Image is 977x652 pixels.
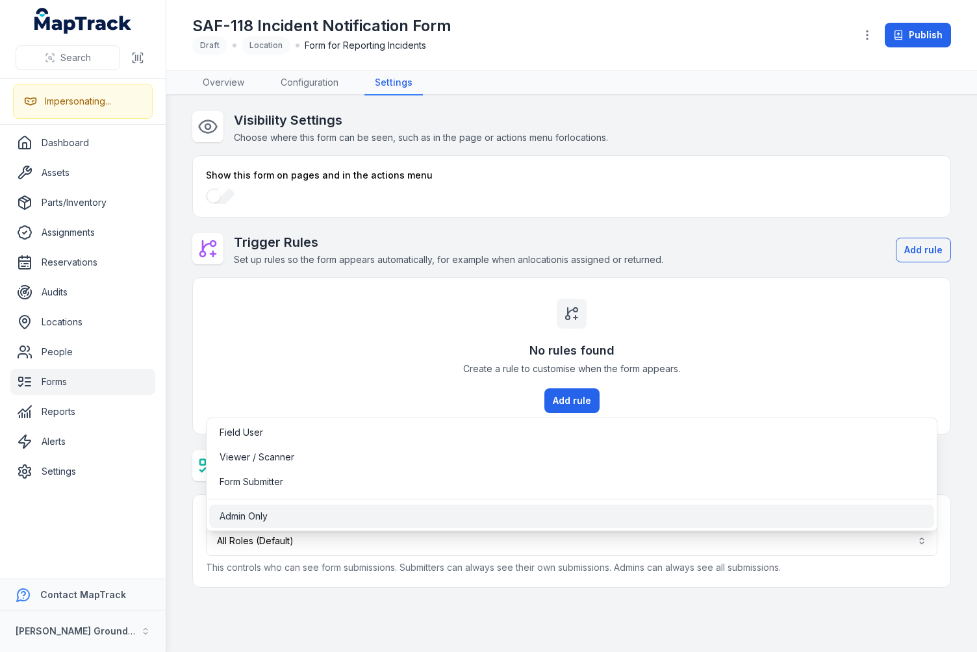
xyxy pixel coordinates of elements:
[220,451,294,464] span: Viewer / Scanner
[220,475,283,488] span: Form Submitter
[220,426,263,439] span: Field User
[206,418,937,531] div: All Roles (Default)
[220,510,268,523] span: Admin Only
[206,526,937,556] button: All Roles (Default)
